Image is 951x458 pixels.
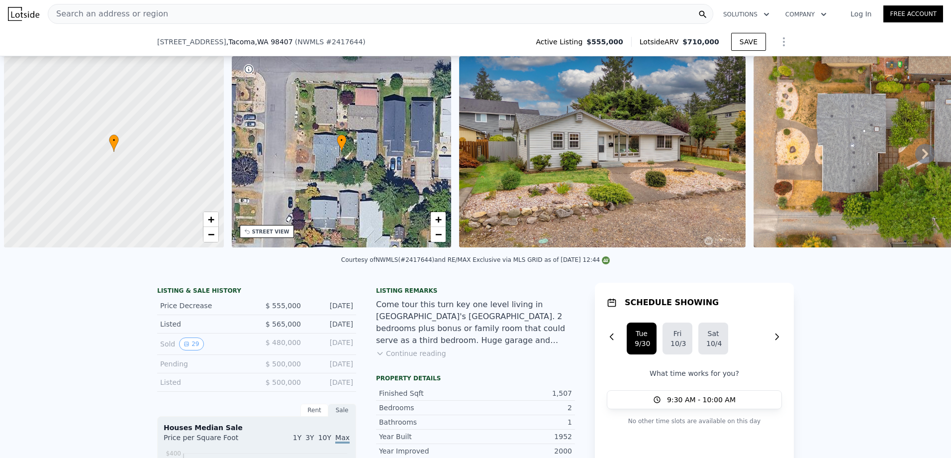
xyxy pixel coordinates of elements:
[475,417,572,427] div: 1
[255,38,293,46] span: , WA 98407
[207,213,214,226] span: +
[337,136,347,145] span: •
[309,377,353,387] div: [DATE]
[266,339,301,346] span: $ 480,000
[459,56,746,247] img: Sale: 167376158 Parcel: 101017281
[431,227,446,242] a: Zoom out
[379,417,475,427] div: Bathrooms
[376,287,575,295] div: Listing remarks
[635,339,649,348] div: 9/30
[625,297,719,309] h1: SCHEDULE SHOWING
[475,388,572,398] div: 1,507
[706,329,720,339] div: Sat
[157,287,356,297] div: LISTING & SALE HISTORY
[203,227,218,242] a: Zoom out
[207,228,214,240] span: −
[157,37,226,47] span: [STREET_ADDRESS]
[179,338,203,350] button: View historical data
[731,33,766,51] button: SAVE
[293,434,301,442] span: 1Y
[309,319,353,329] div: [DATE]
[109,134,119,152] div: •
[376,348,446,358] button: Continue reading
[166,450,181,457] tspan: $400
[627,323,657,354] button: Tue9/30
[607,415,782,427] p: No other time slots are available on this day
[326,38,363,46] span: # 2417644
[706,339,720,348] div: 10/4
[160,338,249,350] div: Sold
[226,37,293,47] span: , Tacoma
[109,136,119,145] span: •
[8,7,39,21] img: Lotside
[160,319,249,329] div: Listed
[341,256,610,263] div: Courtesy of NWMLS (#2417644) and RE/MAX Exclusive via MLS GRID as of [DATE] 12:44
[607,368,782,378] p: What time works for you?
[252,228,289,235] div: STREET VIEW
[475,446,572,456] div: 2000
[337,134,347,152] div: •
[164,433,257,449] div: Price per Square Foot
[376,299,575,346] div: Come tour this turn key one level living in [GEOGRAPHIC_DATA]'s [GEOGRAPHIC_DATA]. 2 bedrooms plu...
[318,434,331,442] span: 10Y
[297,38,324,46] span: NWMLS
[715,5,777,23] button: Solutions
[160,377,249,387] div: Listed
[586,37,623,47] span: $555,000
[777,5,835,23] button: Company
[635,329,649,339] div: Tue
[682,38,719,46] span: $710,000
[295,37,366,47] div: ( )
[379,403,475,413] div: Bedrooms
[300,404,328,417] div: Rent
[266,302,301,310] span: $ 555,000
[379,432,475,442] div: Year Built
[376,374,575,382] div: Property details
[160,359,249,369] div: Pending
[266,320,301,328] span: $ 565,000
[309,301,353,311] div: [DATE]
[475,432,572,442] div: 1952
[839,9,883,19] a: Log In
[160,301,249,311] div: Price Decrease
[640,37,682,47] span: Lotside ARV
[309,359,353,369] div: [DATE]
[536,37,586,47] span: Active Listing
[607,390,782,409] button: 9:30 AM - 10:00 AM
[203,212,218,227] a: Zoom in
[883,5,943,22] a: Free Account
[698,323,728,354] button: Sat10/4
[379,446,475,456] div: Year Improved
[602,256,610,264] img: NWMLS Logo
[379,388,475,398] div: Finished Sqft
[164,423,350,433] div: Houses Median Sale
[667,395,736,405] span: 9:30 AM - 10:00 AM
[435,213,442,226] span: +
[663,323,692,354] button: Fri10/3
[309,338,353,350] div: [DATE]
[48,8,168,20] span: Search an address or region
[670,339,684,348] div: 10/3
[328,404,356,417] div: Sale
[774,32,794,52] button: Show Options
[335,434,350,444] span: Max
[266,378,301,386] span: $ 500,000
[475,403,572,413] div: 2
[266,360,301,368] span: $ 500,000
[431,212,446,227] a: Zoom in
[305,434,314,442] span: 3Y
[435,228,442,240] span: −
[670,329,684,339] div: Fri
